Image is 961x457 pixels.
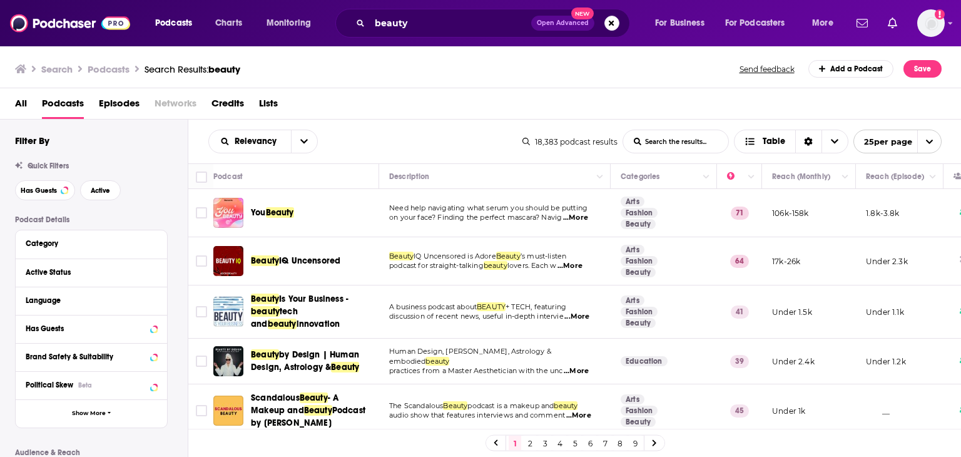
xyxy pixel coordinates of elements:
h2: Choose List sort [208,130,318,153]
a: Episodes [99,93,140,119]
span: IQ Uncensored [279,255,340,266]
span: audio show that features interviews and comment [389,411,565,419]
span: More [812,14,833,32]
a: Credits [211,93,244,119]
span: ...More [563,213,588,223]
button: open menu [717,13,803,33]
span: Charts [215,14,242,32]
a: BeautyIs Your Business -beautytech andbeautyinnovation [251,293,375,331]
button: Column Actions [699,170,714,185]
a: 1 [509,436,521,451]
a: Education [621,356,668,366]
span: beauty [208,63,240,75]
span: New [571,8,594,19]
span: ’s must-listen [521,252,566,260]
a: Podcasts [42,93,84,119]
img: Podchaser - Follow, Share and Rate Podcasts [10,11,130,35]
a: Fashion [621,208,658,218]
button: Open AdvancedNew [531,16,594,31]
div: Has Guests [26,324,146,333]
img: User Profile [917,9,945,37]
a: Arts [621,295,644,306]
span: For Podcasters [725,14,785,32]
span: Beauty [389,252,414,260]
p: Podcast Details [15,215,168,224]
a: 7 [599,436,611,451]
a: Add a Podcast [808,60,894,78]
span: BEAUTY [477,302,506,311]
a: Beauty Is Your Business - beautytech and beauty innovation [213,297,243,327]
a: 6 [584,436,596,451]
a: Beauty [621,219,656,229]
a: 4 [554,436,566,451]
span: Human Design, [PERSON_NAME], Astrology & embodied [389,347,551,366]
div: Beta [78,381,92,389]
a: 3 [539,436,551,451]
button: Brand Safety & Suitability [26,349,157,364]
button: Show profile menu [917,9,945,37]
p: __ [866,406,890,416]
span: ...More [564,366,589,376]
span: Toggle select row [196,207,207,218]
div: Reach (Monthly) [772,169,830,184]
button: open menu [258,13,327,33]
span: + TECH, featuring [506,302,566,311]
span: Beauty [251,294,279,304]
span: innovation [297,319,340,329]
span: Beauty [331,362,359,372]
span: ...More [566,411,591,421]
span: podcast for straight-talking [389,261,484,270]
span: lovers. Each w [507,261,556,270]
div: Reach (Episode) [866,169,924,184]
span: beauty [268,319,297,329]
a: YouBeauty [251,207,294,219]
div: Search podcasts, credits, & more... [347,9,642,38]
button: Active [80,180,121,200]
span: Monitoring [267,14,311,32]
span: Toggle select row [196,306,207,317]
button: Column Actions [592,170,608,185]
span: Beauty [496,252,521,260]
span: Show More [72,410,106,417]
span: podcast is a makeup and [467,401,554,410]
span: The Scandalous [389,401,443,410]
button: Language [26,292,157,308]
span: beauty [425,357,449,366]
span: Beauty [443,401,467,410]
div: Language [26,296,149,305]
a: Arts [621,245,644,255]
span: by Design | Human Design, Astrology & [251,349,359,372]
button: Political SkewBeta [26,377,157,393]
img: Beauty IQ Uncensored [213,246,243,276]
button: Has Guests [26,321,157,336]
span: 25 per page [854,132,912,151]
a: Show notifications dropdown [852,13,873,34]
span: Relevancy [235,137,281,146]
p: 45 [730,404,749,417]
h3: Podcasts [88,63,130,75]
span: beauty [554,401,577,410]
span: Beauty [304,405,332,416]
span: practices from a Master Aesthetician with the unc [389,366,562,375]
span: ...More [557,261,582,271]
a: BeautyIQ Uncensored [251,255,340,267]
img: Beauty by Design | Human Design, Astrology & Beauty [213,346,243,376]
button: open menu [803,13,849,33]
p: Under 1k [772,406,805,416]
a: 8 [614,436,626,451]
button: Column Actions [925,170,940,185]
a: Show notifications dropdown [883,13,902,34]
div: Search Results: [145,63,240,75]
button: open menu [853,130,942,153]
a: Fashion [621,406,658,416]
a: ScandalousBeauty- A Makeup andBeautyPodcast by [PERSON_NAME] [251,392,375,429]
a: Fashion [621,256,658,266]
a: Fashion [621,307,658,317]
button: Has Guests [15,180,75,200]
p: 1.8k-3.8k [866,208,900,218]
